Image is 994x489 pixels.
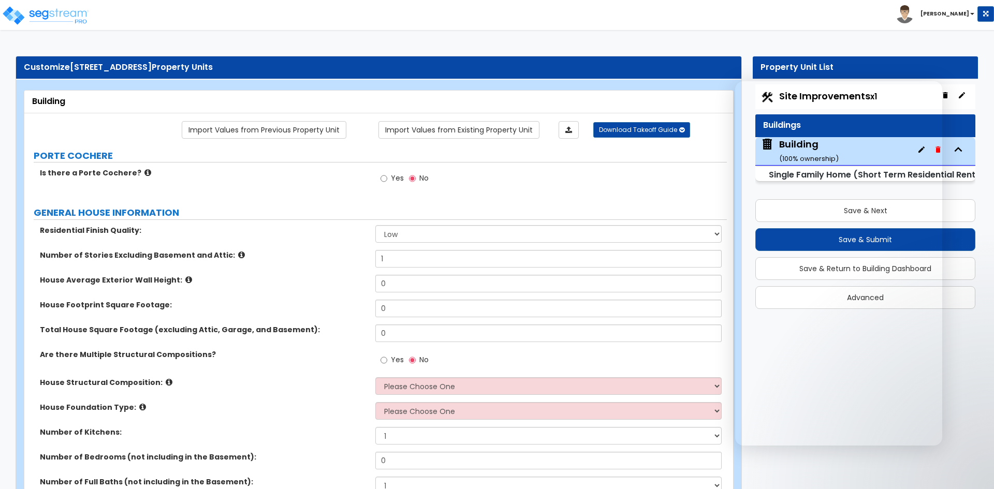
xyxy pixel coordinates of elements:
[34,149,727,162] label: PORTE COCHERE
[378,121,539,139] a: Import the dynamic attribute values from existing properties.
[40,349,368,360] label: Are there Multiple Structural Compositions?
[419,173,429,183] span: No
[40,225,368,235] label: Residential Finish Quality:
[391,354,404,365] span: Yes
[381,354,387,366] input: Yes
[40,300,368,310] label: House Footprint Square Footage:
[185,276,192,284] i: click for more info!
[391,173,404,183] span: Yes
[24,62,734,73] div: Customize Property Units
[40,168,368,178] label: Is there a Porte Cochere?
[238,251,245,259] i: click for more info!
[419,354,429,365] span: No
[593,122,690,138] button: Download Takeoff Guide
[735,81,942,446] iframe: Intercom live chat
[409,354,416,366] input: No
[381,173,387,184] input: Yes
[34,206,727,219] label: GENERAL HOUSE INFORMATION
[40,452,368,462] label: Number of Bedrooms (not including in the Basement):
[40,377,368,388] label: House Structural Composition:
[761,62,970,73] div: Property Unit List
[917,454,942,479] iframe: Intercom live chat
[144,169,151,176] i: click for more info!
[166,378,172,386] i: click for more info!
[70,61,152,73] span: [STREET_ADDRESS]
[2,5,90,26] img: logo_pro_r.png
[182,121,346,139] a: Import the dynamic attribute values from previous properties.
[40,402,368,412] label: House Foundation Type:
[40,477,368,487] label: Number of Full Baths (not including in the Basement):
[40,427,368,437] label: Number of Kitchens:
[139,403,146,411] i: click for more info!
[920,10,969,18] b: [PERSON_NAME]
[40,250,368,260] label: Number of Stories Excluding Basement and Attic:
[32,96,725,108] div: Building
[599,125,677,134] span: Download Takeoff Guide
[40,324,368,335] label: Total House Square Footage (excluding Attic, Garage, and Basement):
[409,173,416,184] input: No
[40,275,368,285] label: House Average Exterior Wall Height:
[559,121,579,139] a: Import the dynamic attributes value through Excel sheet
[896,5,914,23] img: avatar.png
